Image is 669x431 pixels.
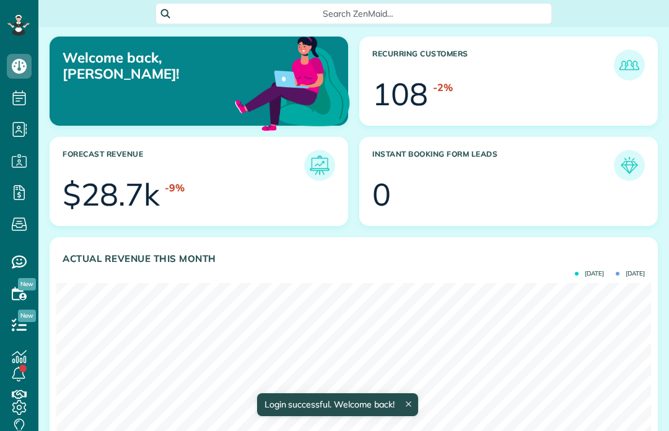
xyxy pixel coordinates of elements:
span: [DATE] [616,271,645,277]
p: Welcome back, [PERSON_NAME]! [63,50,253,82]
h3: Instant Booking Form Leads [372,150,614,181]
span: New [18,310,36,322]
div: 108 [372,79,428,110]
img: icon_forecast_revenue-8c13a41c7ed35a8dcfafea3cbb826a0462acb37728057bba2d056411b612bbbe.png [307,153,332,178]
div: Login successful. Welcome back! [256,393,418,416]
div: -9% [165,181,185,195]
div: 0 [372,179,391,210]
img: dashboard_welcome-42a62b7d889689a78055ac9021e634bf52bae3f8056760290aed330b23ab8690.png [232,22,352,142]
span: New [18,278,36,290]
h3: Forecast Revenue [63,150,304,181]
h3: Actual Revenue this month [63,253,645,264]
img: icon_recurring_customers-cf858462ba22bcd05b5a5880d41d6543d210077de5bb9ebc9590e49fd87d84ed.png [617,53,642,77]
h3: Recurring Customers [372,50,614,81]
img: icon_form_leads-04211a6a04a5b2264e4ee56bc0799ec3eb69b7e499cbb523a139df1d13a81ae0.png [617,153,642,178]
div: -2% [433,81,453,95]
div: $28.7k [63,179,160,210]
span: [DATE] [575,271,604,277]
